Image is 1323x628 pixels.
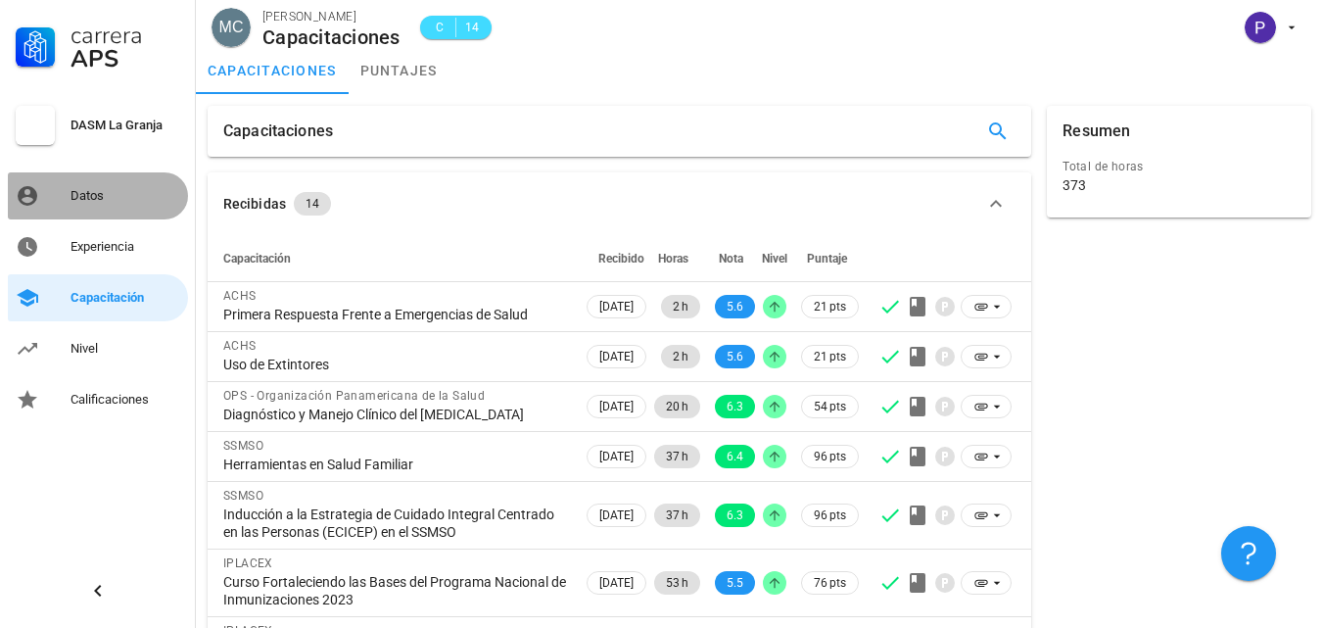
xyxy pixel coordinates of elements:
span: [DATE] [599,505,634,526]
div: 373 [1063,176,1086,194]
div: DASM La Granja [71,118,180,133]
span: IPLACEX [223,556,273,570]
div: avatar [212,8,251,47]
th: Nota [704,235,759,282]
div: avatar [1245,12,1276,43]
span: MC [219,8,244,47]
span: 37 h [666,504,688,527]
span: 5.6 [727,345,743,368]
span: SSMSO [223,439,263,453]
span: 6.4 [727,445,743,468]
button: Recibidas 14 [208,172,1031,235]
div: APS [71,47,180,71]
div: Primera Respuesta Frente a Emergencias de Salud [223,306,567,323]
span: 2 h [673,295,688,318]
div: Calificaciones [71,392,180,408]
span: OPS - Organización Panamericana de la Salud [223,389,485,403]
div: Experiencia [71,239,180,255]
span: SSMSO [223,489,263,503]
div: Total de horas [1063,157,1296,176]
span: 37 h [666,445,688,468]
th: Nivel [759,235,790,282]
span: 5.6 [727,295,743,318]
span: [DATE] [599,572,634,594]
span: Recibido [598,252,644,266]
div: Diagnóstico y Manejo Clínico del [MEDICAL_DATA] [223,406,567,423]
span: 6.3 [727,504,743,527]
th: Puntaje [790,235,863,282]
span: Puntaje [807,252,847,266]
a: Datos [8,172,188,219]
div: [PERSON_NAME] [262,7,401,26]
span: ACHS [223,339,257,353]
span: 20 h [666,395,688,418]
div: Herramientas en Salud Familiar [223,456,567,473]
span: 21 pts [814,297,846,316]
span: [DATE] [599,346,634,367]
span: 21 pts [814,347,846,366]
span: 5.5 [727,571,743,595]
span: C [432,18,448,37]
span: Horas [658,252,688,266]
a: Calificaciones [8,376,188,423]
div: Nivel [71,341,180,357]
th: Recibido [583,235,650,282]
span: 96 pts [814,506,846,525]
div: Carrera [71,24,180,47]
span: Nivel [762,252,787,266]
span: Nota [719,252,743,266]
div: Capacitaciones [262,26,401,48]
span: 53 h [666,571,688,595]
span: 6.3 [727,395,743,418]
span: [DATE] [599,446,634,467]
div: Recibidas [223,193,286,215]
div: Uso de Extintores [223,356,567,373]
div: Curso Fortaleciendo las Bases del Programa Nacional de Inmunizaciones 2023 [223,573,567,608]
a: Nivel [8,325,188,372]
a: puntajes [349,47,449,94]
span: 14 [464,18,480,37]
a: Experiencia [8,223,188,270]
span: ACHS [223,289,257,303]
div: Capacitación [71,290,180,306]
a: Capacitación [8,274,188,321]
div: Resumen [1063,106,1130,157]
th: Horas [650,235,704,282]
span: 2 h [673,345,688,368]
span: [DATE] [599,396,634,417]
div: Datos [71,188,180,204]
span: 96 pts [814,447,846,466]
span: Capacitación [223,252,291,266]
span: 14 [306,192,319,216]
a: capacitaciones [196,47,349,94]
div: Capacitaciones [223,106,333,157]
th: Capacitación [208,235,583,282]
span: 54 pts [814,397,846,416]
span: 76 pts [814,573,846,593]
span: [DATE] [599,296,634,317]
div: Inducción a la Estrategia de Cuidado Integral Centrado en las Personas (ECICEP) en el SSMSO [223,506,567,541]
